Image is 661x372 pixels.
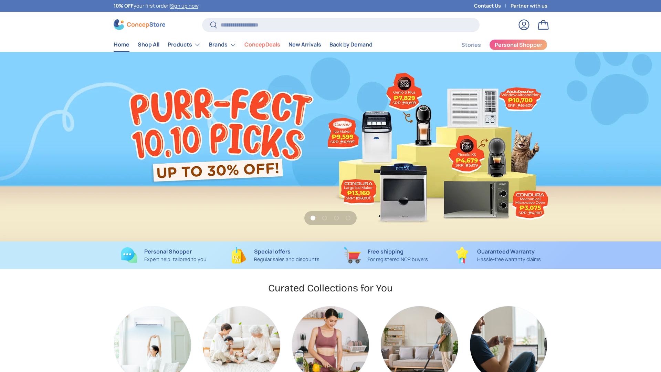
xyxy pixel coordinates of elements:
[114,38,129,51] a: Home
[447,247,547,263] a: Guaranteed Warranty Hassle-free warranty claims
[329,38,373,51] a: Back by Demand
[114,19,165,30] img: ConcepStore
[114,2,134,9] strong: 10% OFF
[144,248,192,255] strong: Personal Shopper
[144,256,207,263] p: Expert help, tailored to you
[489,39,547,50] a: Personal Shopper
[461,38,481,52] a: Stories
[209,38,236,52] a: Brands
[254,248,291,255] strong: Special offers
[336,247,436,263] a: Free shipping For registered NCR buyers
[170,2,198,9] a: Sign up now
[205,38,240,52] summary: Brands
[114,2,200,10] p: your first order! .
[138,38,159,51] a: Shop All
[495,42,542,48] span: Personal Shopper
[368,248,403,255] strong: Free shipping
[268,282,393,294] h2: Curated Collections for You
[445,38,547,52] nav: Secondary
[164,38,205,52] summary: Products
[288,38,321,51] a: New Arrivals
[511,2,547,10] a: Partner with us
[114,38,373,52] nav: Primary
[474,2,511,10] a: Contact Us
[368,256,428,263] p: For registered NCR buyers
[168,38,201,52] a: Products
[114,247,214,263] a: Personal Shopper Expert help, tailored to you
[477,248,535,255] strong: Guaranteed Warranty
[254,256,319,263] p: Regular sales and discounts
[244,38,280,51] a: ConcepDeals
[225,247,325,263] a: Special offers Regular sales and discounts
[477,256,541,263] p: Hassle-free warranty claims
